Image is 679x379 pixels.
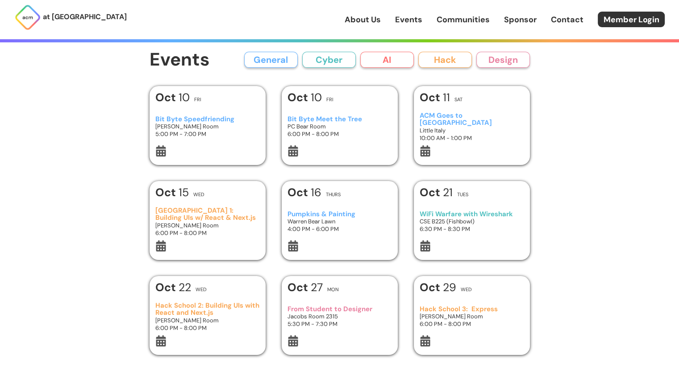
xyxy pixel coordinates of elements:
b: Oct [420,90,443,105]
h1: 22 [155,282,191,293]
h3: 5:00 PM - 7:00 PM [155,130,259,138]
button: Cyber [302,52,356,68]
h1: 11 [420,92,450,103]
p: at [GEOGRAPHIC_DATA] [43,11,127,23]
h1: 10 [287,92,322,103]
b: Oct [420,185,443,200]
h2: Fri [194,97,201,102]
b: Oct [155,90,179,105]
h3: Hack School 3: Express [420,305,524,313]
h3: PC Bear Room [287,123,392,130]
h1: 21 [420,187,453,198]
h3: 5:30 PM - 7:30 PM [287,320,392,328]
img: ACM Logo [14,4,41,31]
button: General [244,52,298,68]
h3: Warren Bear Lawn [287,218,392,225]
a: Member Login [598,12,665,27]
h2: Sat [454,97,462,102]
b: Oct [155,280,179,295]
h3: ACM Goes to [GEOGRAPHIC_DATA] [420,112,524,127]
b: Oct [420,280,443,295]
button: AI [360,52,414,68]
h2: Wed [193,192,204,197]
h2: Tues [457,192,468,197]
h2: Fri [326,97,333,102]
h1: 27 [287,282,323,293]
h3: Bit Byte Meet the Tree [287,115,392,123]
h3: CSE B225 (Fishbowl) [420,218,524,225]
h2: Wed [461,287,472,292]
h3: 4:00 PM - 6:00 PM [287,225,392,233]
h3: Jacobs Room 2315 [287,313,392,320]
h3: 6:30 PM - 8:30 PM [420,225,524,233]
h3: 6:00 PM - 8:00 PM [155,324,259,332]
a: Sponsor [504,14,537,25]
h3: Bit Byte Speedfriending [155,115,259,123]
a: About Us [345,14,381,25]
h2: Thurs [326,192,341,197]
h1: 29 [420,282,456,293]
h3: [PERSON_NAME] Room [155,222,259,229]
b: Oct [287,185,311,200]
h3: Pumpkins & Painting [287,210,392,218]
a: Events [395,14,422,25]
a: Contact [551,14,583,25]
b: Oct [287,90,311,105]
b: Oct [155,185,179,200]
h1: Events [150,50,210,70]
button: Design [476,52,530,68]
h3: WiFi Warfare with Wireshark [420,210,524,218]
h2: Wed [196,287,207,292]
h3: [PERSON_NAME] Room [420,313,524,320]
h3: [PERSON_NAME] Room [155,317,259,324]
h3: Hack School 2: Building UIs with React and Next.js [155,302,259,317]
b: Oct [287,280,311,295]
h2: Mon [327,287,339,292]
h3: [GEOGRAPHIC_DATA] 1: Building UIs w/ React & Next.js [155,207,259,222]
h3: Little Italy [420,127,524,134]
h3: 6:00 PM - 8:00 PM [287,130,392,138]
h3: 6:00 PM - 8:00 PM [155,229,259,237]
h3: 6:00 PM - 8:00 PM [420,320,524,328]
a: at [GEOGRAPHIC_DATA] [14,4,127,31]
h1: 10 [155,92,190,103]
h1: 16 [287,187,321,198]
h3: 10:00 AM - 1:00 PM [420,134,524,142]
h3: [PERSON_NAME] Room [155,123,259,130]
h3: From Student to Designer [287,305,392,313]
h1: 15 [155,187,189,198]
a: Communities [437,14,490,25]
button: Hack [418,52,472,68]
